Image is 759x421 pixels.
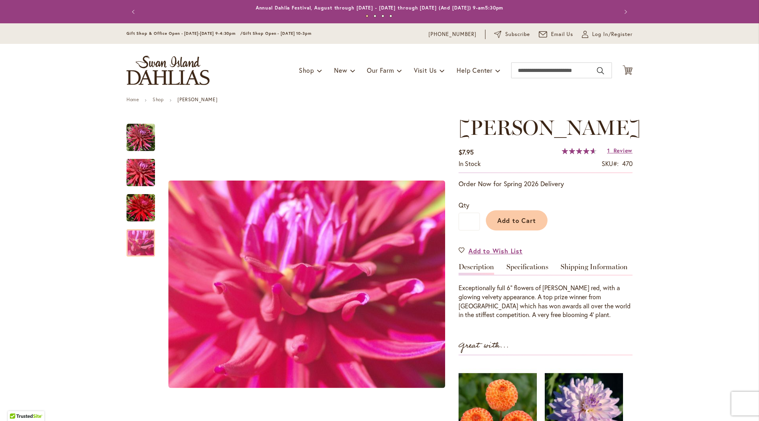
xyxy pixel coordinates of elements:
[562,148,597,154] div: 93%
[617,4,632,20] button: Next
[468,246,523,255] span: Add to Wish List
[582,30,632,38] a: Log In/Register
[459,339,509,352] strong: Great with...
[607,147,632,154] a: 1 Review
[551,30,574,38] span: Email Us
[177,96,217,102] strong: [PERSON_NAME]
[126,221,155,257] div: JUANITA
[607,147,610,154] span: 1
[459,246,523,255] a: Add to Wish List
[126,123,155,152] img: JUANITA
[367,66,394,74] span: Our Farm
[153,96,164,102] a: Shop
[592,30,632,38] span: Log In/Register
[126,151,163,186] div: JUANITA
[459,159,481,168] span: In stock
[486,210,548,230] button: Add to Cart
[459,283,632,319] div: Exceptionally full 6" flowers of [PERSON_NAME] red, with a glowing velvety appearance. A top priz...
[497,216,536,225] span: Add to Cart
[126,4,142,20] button: Previous
[622,159,632,168] div: 470
[414,66,437,74] span: Visit Us
[505,30,530,38] span: Subscribe
[299,66,314,74] span: Shop
[243,31,312,36] span: Gift Shop Open - [DATE] 10-3pm
[112,189,169,227] img: JUANITA
[459,201,469,209] span: Qty
[602,159,619,168] strong: SKU
[539,30,574,38] a: Email Us
[126,96,139,102] a: Home
[459,115,641,140] span: [PERSON_NAME]
[614,147,632,154] span: Review
[374,15,376,17] button: 2 of 4
[459,159,481,168] div: Availability
[381,15,384,17] button: 3 of 4
[389,15,392,17] button: 4 of 4
[334,66,347,74] span: New
[457,66,493,74] span: Help Center
[494,30,530,38] a: Subscribe
[429,30,476,38] a: [PHONE_NUMBER]
[112,154,169,192] img: JUANITA
[459,179,632,189] p: Order Now for Spring 2026 Delivery
[459,263,494,275] a: Description
[366,15,368,17] button: 1 of 4
[126,56,210,85] a: store logo
[561,263,628,275] a: Shipping Information
[256,5,504,11] a: Annual Dahlia Festival, August through [DATE] - [DATE] through [DATE] (And [DATE]) 9-am5:30pm
[459,263,632,319] div: Detailed Product Info
[506,263,548,275] a: Specifications
[168,181,445,388] img: JUANITA
[459,148,474,156] span: $7.95
[126,31,243,36] span: Gift Shop & Office Open - [DATE]-[DATE] 9-4:30pm /
[126,186,163,221] div: JUANITA
[126,116,163,151] div: JUANITA
[6,393,28,415] iframe: Launch Accessibility Center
